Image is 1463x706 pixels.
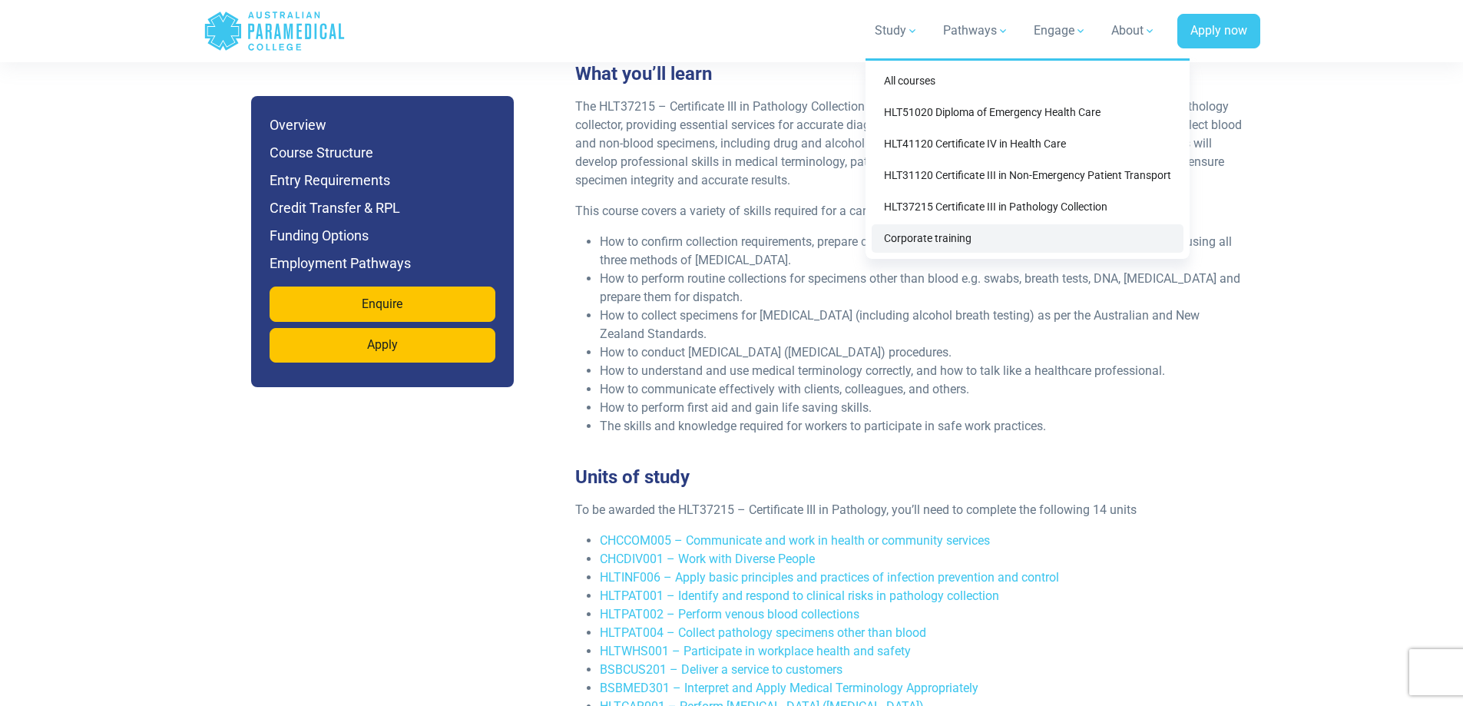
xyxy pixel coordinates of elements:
[566,466,1254,489] h3: Units of study
[934,9,1018,52] a: Pathways
[566,63,1254,85] h3: What you’ll learn
[600,362,1245,380] li: How to understand and use medical terminology correctly, and how to talk like a healthcare profes...
[600,570,1059,585] a: HLTINF006 – Apply basic principles and practices of infection prevention and control
[600,533,990,548] a: CHCCOM005 – Communicate and work in health or community services
[600,399,1245,417] li: How to perform first aid and gain life saving skills.
[872,161,1183,190] a: HLT31120 Certificate III in Non-Emergency Patient Transport
[575,98,1245,190] p: The HLT37215 – Certificate III in Pathology Collection provides the comprehensive training to bec...
[600,343,1245,362] li: How to conduct [MEDICAL_DATA] ([MEDICAL_DATA]) procedures.
[204,6,346,56] a: Australian Paramedical College
[866,9,928,52] a: Study
[866,58,1190,259] div: Study
[600,270,1245,307] li: How to perform routine collections for specimens other than blood e.g. swabs, breath tests, DNA, ...
[872,130,1183,158] a: HLT41120 Certificate IV in Health Care
[1102,9,1165,52] a: About
[600,307,1245,343] li: How to collect specimens for [MEDICAL_DATA] (including alcohol breath testing) as per the Austral...
[600,625,926,640] a: HLTPAT004 – Collect pathology specimens other than blood
[600,662,842,677] a: BSBCUS201 – Deliver a service to customers
[600,552,815,566] a: CHCDIV001 – Work with Diverse People
[872,193,1183,221] a: HLT37215 Certificate III in Pathology Collection
[600,644,911,658] a: HLTWHS001 – Participate in workplace health and safety
[575,501,1245,519] p: To be awarded the HLT37215 – Certificate III in Pathology, you’ll need to complete the following ...
[1177,14,1260,49] a: Apply now
[600,233,1245,270] li: How to confirm collection requirements, prepare client and equipment, and perform routine blood c...
[872,67,1183,95] a: All courses
[872,98,1183,127] a: HLT51020 Diploma of Emergency Health Care
[1024,9,1096,52] a: Engage
[600,681,978,695] a: BSBMED301 – Interpret and Apply Medical Terminology Appropriately
[872,224,1183,253] a: Corporate training
[600,607,859,621] a: HLTPAT002 – Perform venous blood collections
[600,380,1245,399] li: How to communicate effectively with clients, colleagues, and others.
[575,202,1245,220] p: This course covers a variety of skills required for a career in Pathology Collection, including:
[600,588,999,603] a: HLTPAT001 – Identify and respond to clinical risks in pathology collection
[600,417,1245,436] li: The skills and knowledge required for workers to participate in safe work practices.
